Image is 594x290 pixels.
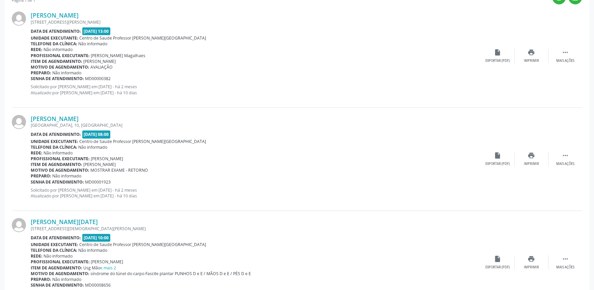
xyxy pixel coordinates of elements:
[31,122,481,128] div: [GEOGRAPHIC_DATA], 10, [GEOGRAPHIC_DATA]
[12,11,26,26] img: img
[31,276,51,282] b: Preparo:
[31,282,84,288] b: Senha de atendimento:
[486,58,510,63] div: Exportar (PDF)
[31,162,82,167] b: Item de agendamento:
[31,150,43,156] b: Rede:
[12,115,26,129] img: img
[31,47,43,52] b: Rede:
[31,35,78,41] b: Unidade executante:
[31,70,51,76] b: Preparo:
[82,27,111,35] span: [DATE] 13:00
[31,179,84,185] b: Senha de atendimento:
[44,47,73,52] span: Não informado
[31,218,98,225] a: [PERSON_NAME][DATE]
[31,156,90,162] b: Profissional executante:
[494,49,502,56] i: insert_drive_file
[84,58,116,64] span: [PERSON_NAME]
[53,173,82,179] span: Não informado
[91,156,123,162] span: [PERSON_NAME]
[91,53,146,58] span: [PERSON_NAME] Magalhaes
[31,64,89,70] b: Motivo de agendamento:
[31,265,82,271] b: Item de agendamento:
[91,259,123,265] span: [PERSON_NAME]
[85,76,111,81] span: MD00000382
[79,41,108,47] span: Não informado
[31,271,89,276] b: Motivo de agendamento:
[91,167,148,173] span: MOSTRAR EXAME - RETORNO
[486,265,510,270] div: Exportar (PDF)
[80,242,206,247] span: Centro de Saude Professor [PERSON_NAME][GEOGRAPHIC_DATA]
[80,35,206,41] span: Centro de Saude Professor [PERSON_NAME][GEOGRAPHIC_DATA]
[84,265,116,271] span: Usg Mão
[562,255,569,263] i: 
[31,173,51,179] b: Preparo:
[80,139,206,144] span: Centro de Saude Professor [PERSON_NAME][GEOGRAPHIC_DATA]
[101,265,116,271] a: e mais 2
[85,179,111,185] span: MD00001923
[53,276,82,282] span: Não informado
[44,150,73,156] span: Não informado
[91,271,251,276] span: síndrome do túnel do carpo Fascite plantar PUNHOS D e E / MÃOS D e E / PÉS D e E
[31,84,481,95] p: Solicitado por [PERSON_NAME] em [DATE] - há 2 meses Atualizado por [PERSON_NAME] em [DATE] - há 1...
[31,259,90,265] b: Profissional executante:
[528,49,535,56] i: print
[31,11,79,19] a: [PERSON_NAME]
[556,265,574,270] div: Mais ações
[31,247,77,253] b: Telefone da clínica:
[31,235,81,241] b: Data de atendimento:
[31,53,90,58] b: Profissional executante:
[524,58,539,63] div: Imprimir
[31,76,84,81] b: Senha de atendimento:
[494,152,502,159] i: insert_drive_file
[528,152,535,159] i: print
[44,253,73,259] span: Não informado
[494,255,502,263] i: insert_drive_file
[524,265,539,270] div: Imprimir
[31,187,481,199] p: Solicitado por [PERSON_NAME] em [DATE] - há 2 meses Atualizado por [PERSON_NAME] em [DATE] - há 1...
[84,162,116,167] span: [PERSON_NAME]
[31,167,89,173] b: Motivo de agendamento:
[31,115,79,122] a: [PERSON_NAME]
[486,162,510,166] div: Exportar (PDF)
[556,162,574,166] div: Mais ações
[85,282,111,288] span: MD00008656
[79,247,108,253] span: Não informado
[12,218,26,232] img: img
[31,28,81,34] b: Data de atendimento:
[562,152,569,159] i: 
[53,70,82,76] span: Não informado
[31,139,78,144] b: Unidade executante:
[31,242,78,247] b: Unidade executante:
[31,41,77,47] b: Telefone da clínica:
[31,19,481,25] div: [STREET_ADDRESS][PERSON_NAME]
[31,131,81,137] b: Data de atendimento:
[556,58,574,63] div: Mais ações
[82,234,111,242] span: [DATE] 10:00
[524,162,539,166] div: Imprimir
[91,64,113,70] span: AVALIAÇÃO
[31,253,43,259] b: Rede:
[31,58,82,64] b: Item de agendamento:
[31,226,481,232] div: [STREET_ADDRESS][DEMOGRAPHIC_DATA][PERSON_NAME]
[82,130,111,138] span: [DATE] 08:00
[79,144,108,150] span: Não informado
[528,255,535,263] i: print
[31,144,77,150] b: Telefone da clínica:
[562,49,569,56] i: 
